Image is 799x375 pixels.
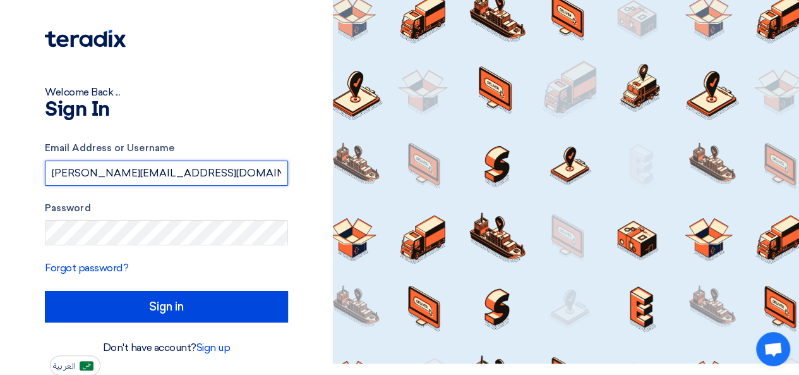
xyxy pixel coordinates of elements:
[45,340,288,355] div: Don't have account?
[45,141,288,156] label: Email Address or Username
[45,30,126,47] img: Teradix logo
[45,262,128,274] a: Forgot password?
[45,100,288,120] h1: Sign In
[45,161,288,186] input: Enter your business email or username
[45,85,288,100] div: Welcome Back ...
[45,291,288,323] input: Sign in
[45,201,288,216] label: Password
[53,362,76,371] span: العربية
[756,332,790,366] div: Open chat
[196,341,231,353] a: Sign up
[80,361,93,371] img: ar-AR.png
